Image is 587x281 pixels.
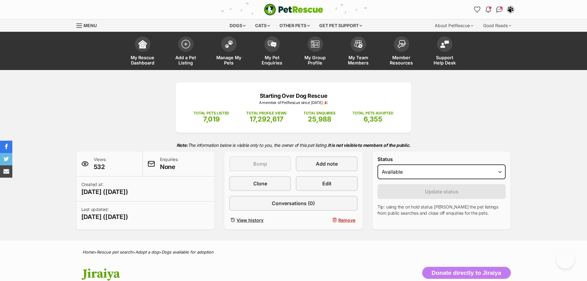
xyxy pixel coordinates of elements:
span: Add note [316,160,338,167]
p: Starting Over Dog Rescue [185,92,402,100]
a: View history [229,216,291,225]
p: TOTAL PROFILE VIEWS [246,110,287,116]
button: Bump [229,156,291,171]
button: Notifications [483,5,493,14]
p: A member of PetRescue since [DATE] 🎉 [185,100,402,105]
a: My Team Members [337,33,380,70]
span: Support Help Desk [431,55,459,65]
div: About PetRescue [430,19,478,32]
p: TOTAL PETS ADOPTED [353,110,393,116]
span: None [160,163,179,171]
a: Dogs available for adoption [161,250,214,254]
a: Add a Pet Listing [164,33,207,70]
img: Lynda Smith profile pic [508,6,514,13]
span: Update status [425,188,459,195]
div: Dogs [225,19,250,32]
a: My Group Profile [294,33,337,70]
p: The information below is visible only to you, the owner of this pet listing. [76,139,511,151]
span: [DATE] ([DATE]) [81,188,128,196]
a: Manage My Pets [207,33,251,70]
p: TOTAL ENQUIRIES [304,110,335,116]
span: Add a Pet Listing [172,55,200,65]
div: Good Reads [479,19,516,32]
a: Favourites [472,5,482,14]
span: View history [237,217,263,223]
span: Edit [322,180,332,187]
a: Home [83,250,94,254]
span: Remove [338,217,355,223]
p: Created at: [81,181,128,196]
img: help-desk-icon-fdf02630f3aa405de69fd3d07c3f3aa587a6932b1a1747fa1d2bba05be0121f9.svg [440,40,449,48]
span: 7,019 [203,115,220,123]
img: add-pet-listing-icon-0afa8454b4691262ce3f59096e99ab1cd57d4a30225e0717b998d2c9b9846f56.svg [181,40,190,48]
strong: It is not visible to members of the public. [328,143,411,148]
a: Add note [296,156,357,171]
a: Clone [229,176,291,191]
button: My account [506,5,516,14]
a: Support Help Desk [423,33,466,70]
img: manage-my-pets-icon-02211641906a0b7f246fdf0571729dbe1e7629f14944591b6c1af311fb30b64b.svg [225,40,233,48]
span: Member Resources [388,55,415,65]
img: group-profile-icon-3fa3cf56718a62981997c0bc7e787c4b2cf8bcc04b72c1350f741eb67cf2f40e.svg [311,40,320,48]
label: Status [377,156,506,162]
p: Tip: using the on hold status [PERSON_NAME] the pet listings from public searches and close off e... [377,204,506,216]
a: Menu [76,19,101,31]
a: My Rescue Dashboard [121,33,164,70]
button: Remove [296,216,357,225]
span: My Group Profile [301,55,329,65]
a: Member Resources [380,33,423,70]
img: chat-41dd97257d64d25036548639549fe6c8038ab92f7586957e7f3b1b290dea8141.svg [496,6,503,13]
ul: Account quick links [472,5,516,14]
span: Bump [253,160,267,167]
img: team-members-icon-5396bd8760b3fe7c0b43da4ab00e1e3bb1a5d9ba89233759b79545d2d3fc5d0d.svg [354,40,363,48]
span: 532 [94,163,107,171]
button: Donate directly to Jiraiya [422,267,511,279]
a: PetRescue [264,4,323,15]
div: > > > [67,250,520,254]
span: [DATE] ([DATE]) [81,213,128,221]
p: TOTAL PETS LISTED [194,110,229,116]
p: Enquiries: [160,156,179,171]
img: notifications-46538b983faf8c2785f20acdc204bb7945ddae34d4c08c2a6579f10ce5e182be.svg [486,6,491,13]
div: Get pet support [315,19,366,32]
span: Menu [84,23,97,28]
p: Views: [94,156,107,171]
img: dashboard-icon-eb2f2d2d3e046f16d808141f083e7271f6b2e854fb5c12c21221c1fb7104beca.svg [138,40,147,48]
a: Conversations (0) [229,196,358,211]
a: My Pet Enquiries [251,33,294,70]
div: Cats [251,19,274,32]
a: Rescue pet search [97,250,132,254]
span: 17,292,617 [250,115,283,123]
div: Other pets [275,19,314,32]
button: Update status [377,184,506,199]
span: 6,355 [364,115,382,123]
strong: Note: [177,143,188,148]
span: Clone [253,180,267,187]
a: Adopt a dog [135,250,159,254]
span: My Team Members [344,55,372,65]
iframe: Help Scout Beacon - Open [556,250,575,269]
img: member-resources-icon-8e73f808a243e03378d46382f2149f9095a855e16c252ad45f914b54edf8863c.svg [397,40,406,48]
span: My Rescue Dashboard [129,55,157,65]
span: Manage My Pets [215,55,243,65]
p: Last updated: [81,206,128,221]
img: logo-e224e6f780fb5917bec1dbf3a21bbac754714ae5b6737aabdf751b685950b380.svg [264,4,323,15]
span: Conversations (0) [272,200,315,207]
h1: Jiraiya [83,267,343,281]
span: My Pet Enquiries [258,55,286,65]
span: 25,988 [308,115,331,123]
a: Edit [296,176,357,191]
img: pet-enquiries-icon-7e3ad2cf08bfb03b45e93fb7055b45f3efa6380592205ae92323e6603595dc1f.svg [268,41,276,48]
a: Conversations [495,5,504,14]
